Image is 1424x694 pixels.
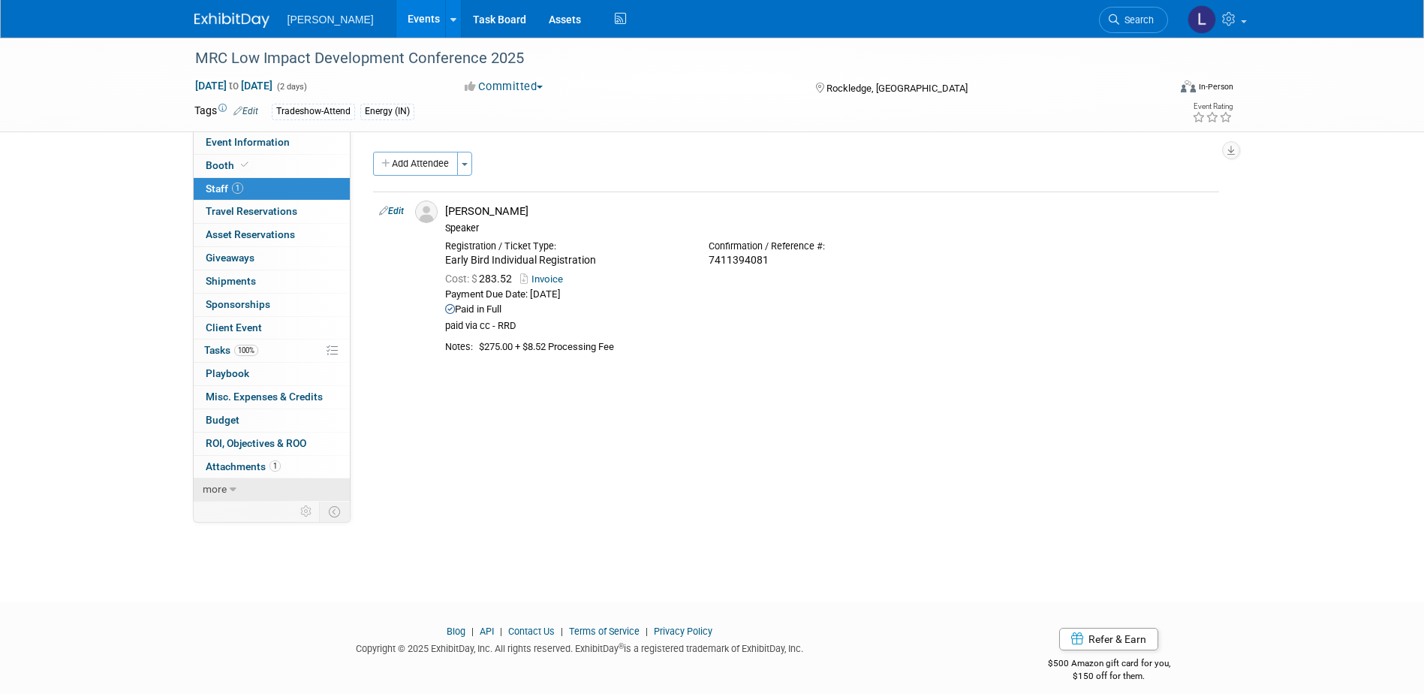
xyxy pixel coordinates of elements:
span: Sponsorships [206,298,270,310]
a: Shipments [194,270,350,293]
a: Blog [447,626,465,637]
div: [PERSON_NAME] [445,204,1213,219]
div: Paid in Full [445,303,1213,316]
div: Notes: [445,341,473,353]
div: Energy (IN) [360,104,414,119]
a: Edit [379,206,404,216]
div: Event Format [1079,78,1234,101]
div: In-Person [1198,81,1233,92]
span: 1 [232,183,243,194]
sup: ® [619,642,624,650]
img: Format-Inperson.png [1181,80,1196,92]
span: Booth [206,159,251,171]
div: Early Bird Individual Registration [445,254,686,267]
a: Edit [233,106,258,116]
a: Budget [194,409,350,432]
a: Sponsorships [194,294,350,316]
a: Client Event [194,317,350,339]
img: Associate-Profile-5.png [415,201,438,223]
span: Attachments [206,460,281,472]
div: Speaker [445,222,1213,234]
span: | [496,626,506,637]
span: Giveaways [206,252,254,264]
a: Staff1 [194,178,350,201]
span: Misc. Expenses & Credits [206,391,323,403]
a: Travel Reservations [194,201,350,223]
span: Rockledge, [GEOGRAPHIC_DATA] [826,83,968,94]
a: Playbook [194,363,350,385]
span: Staff [206,183,243,195]
a: Privacy Policy [654,626,712,637]
span: ROI, Objectives & ROO [206,437,306,449]
span: Event Information [206,136,290,148]
a: ROI, Objectives & ROO [194,433,350,455]
a: Booth [194,155,350,177]
a: Asset Reservations [194,224,350,246]
a: API [480,626,494,637]
span: Budget [206,414,239,426]
div: 7411394081 [709,254,950,267]
a: Tasks100% [194,339,350,362]
span: Asset Reservations [206,228,295,240]
span: Playbook [206,367,249,379]
a: Attachments1 [194,456,350,478]
div: $275.00 + $8.52 Processing Fee [479,341,1213,354]
span: Travel Reservations [206,205,297,217]
div: Copyright © 2025 ExhibitDay, Inc. All rights reserved. ExhibitDay is a registered trademark of Ex... [194,638,966,656]
span: Tasks [204,344,258,356]
button: Add Attendee [373,152,458,176]
a: Giveaways [194,247,350,270]
td: Tags [194,103,258,120]
a: Event Information [194,131,350,154]
span: 100% [234,345,258,356]
div: Tradeshow-Attend [272,104,355,119]
span: 1 [269,460,281,472]
a: Terms of Service [569,626,640,637]
span: | [557,626,567,637]
div: Payment Due Date: [DATE] [445,288,1213,301]
span: | [642,626,652,637]
span: Search [1119,14,1154,26]
span: [DATE] [DATE] [194,79,273,92]
a: Invoice [520,273,569,285]
td: Toggle Event Tabs [319,502,350,521]
img: Lindsey Wolanczyk [1188,5,1216,34]
div: Confirmation / Reference #: [709,240,950,252]
a: Search [1099,7,1168,33]
img: ExhibitDay [194,13,269,28]
div: $150 off for them. [988,670,1230,683]
a: more [194,478,350,501]
span: to [227,80,241,92]
span: Shipments [206,275,256,287]
span: (2 days) [275,82,307,92]
div: Registration / Ticket Type: [445,240,686,252]
a: Misc. Expenses & Credits [194,386,350,409]
span: Client Event [206,321,262,333]
span: [PERSON_NAME] [288,14,374,26]
div: MRC Low Impact Development Conference 2025 [190,45,1146,72]
div: $500 Amazon gift card for you, [988,647,1230,682]
td: Personalize Event Tab Strip [294,502,320,521]
span: more [203,483,227,495]
div: paid via cc - RRD [445,320,1213,333]
i: Booth reservation complete [241,161,248,169]
a: Refer & Earn [1059,628,1158,650]
a: Contact Us [508,626,555,637]
span: | [468,626,477,637]
button: Committed [459,79,549,95]
span: Cost: $ [445,273,479,285]
div: Event Rating [1192,103,1233,110]
span: 283.52 [445,273,518,285]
